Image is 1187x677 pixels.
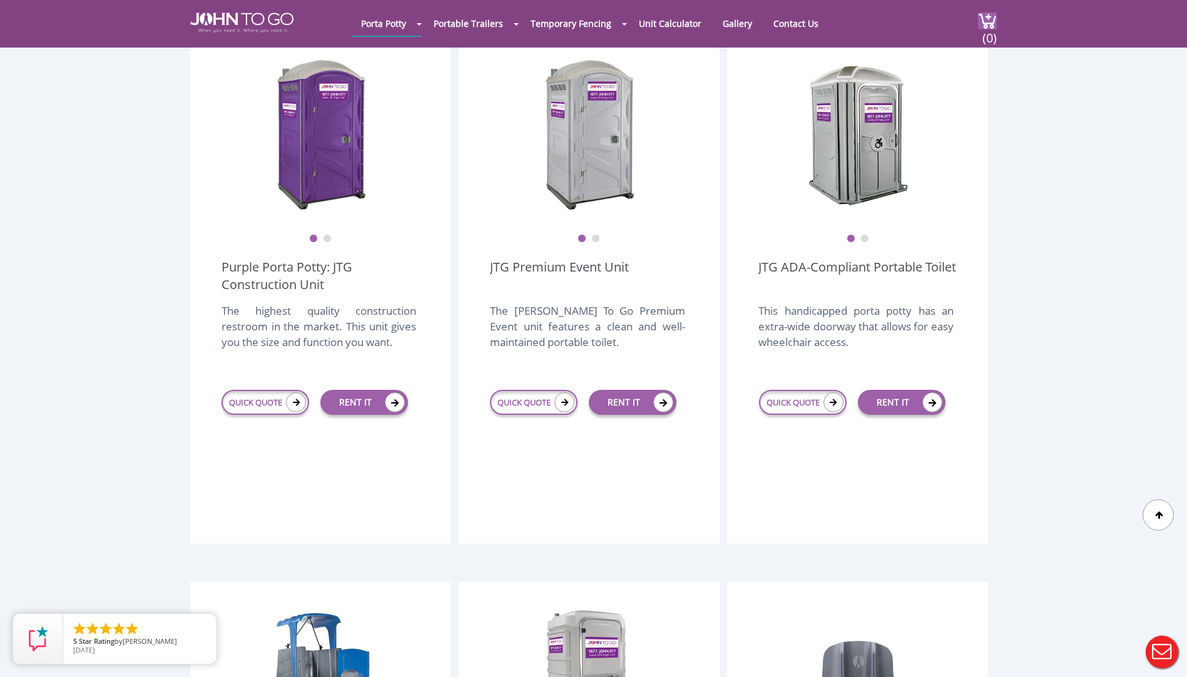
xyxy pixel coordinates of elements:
[73,645,95,654] span: [DATE]
[847,235,855,243] button: 1 of 2
[79,636,115,646] span: Star Rating
[190,13,293,33] img: JOHN to go
[222,390,309,415] a: QUICK QUOTE
[521,11,621,36] a: Temporary Fencing
[764,11,828,36] a: Contact Us
[758,258,956,293] a: JTG ADA-Compliant Portable Toilet
[490,258,629,293] a: JTG Premium Event Unit
[323,235,332,243] button: 2 of 2
[758,303,953,363] div: This handicapped porta potty has an extra-wide doorway that allows for easy wheelchair access.
[26,626,51,651] img: Review Rating
[222,258,419,293] a: Purple Porta Potty: JTG Construction Unit
[490,390,578,415] a: QUICK QUOTE
[1137,627,1187,677] button: Live Chat
[352,11,415,36] a: Porta Potty
[424,11,512,36] a: Portable Trailers
[320,390,408,415] a: RENT IT
[578,235,586,243] button: 1 of 2
[309,235,318,243] button: 1 of 2
[978,13,997,29] img: cart a
[85,621,100,636] li: 
[72,621,87,636] li: 
[591,235,600,243] button: 2 of 2
[222,303,416,363] div: The highest quality construction restroom in the market. This unit gives you the size and functio...
[629,11,711,36] a: Unit Calculator
[125,621,140,636] li: 
[589,390,676,415] a: RENT IT
[713,11,762,36] a: Gallery
[73,638,206,646] span: by
[808,56,908,212] img: ADA Handicapped Accessible Unit
[860,235,869,243] button: 2 of 2
[858,390,945,415] a: RENT IT
[759,390,847,415] a: QUICK QUOTE
[98,621,113,636] li: 
[123,636,177,646] span: [PERSON_NAME]
[73,636,77,646] span: 5
[982,19,997,46] span: (0)
[490,303,685,363] div: The [PERSON_NAME] To Go Premium Event unit features a clean and well-maintained portable toilet.
[111,621,126,636] li: 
